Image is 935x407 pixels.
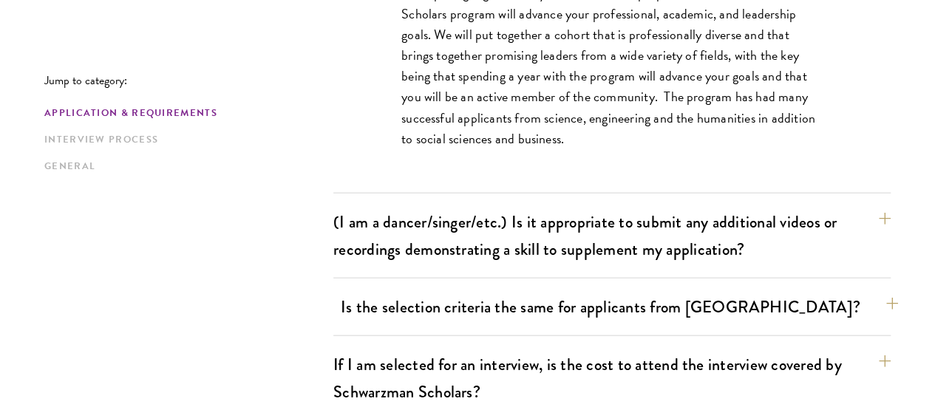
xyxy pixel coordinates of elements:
[44,74,333,87] p: Jump to category:
[341,290,898,324] button: Is the selection criteria the same for applicants from [GEOGRAPHIC_DATA]?
[44,159,324,174] a: General
[333,205,891,266] button: (I am a dancer/singer/etc.) Is it appropriate to submit any additional videos or recordings demon...
[44,132,324,148] a: Interview Process
[44,106,324,121] a: Application & Requirements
